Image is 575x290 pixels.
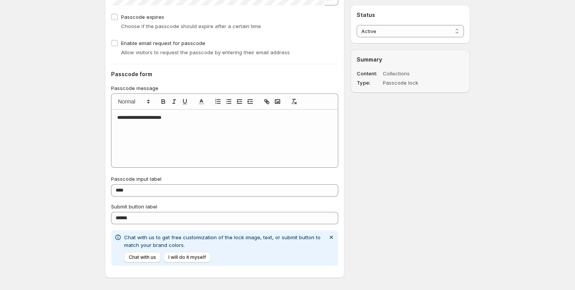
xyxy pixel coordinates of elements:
[129,254,156,260] span: Chat with us
[121,23,261,29] span: Choose if the passcode should expire after a certain time
[124,234,321,248] span: Chat with us to get free customization of the lock image, text, or submit button to match your br...
[357,70,381,77] dt: Content:
[121,49,290,55] span: Allow visitors to request the passcode by entering their email address
[121,14,164,20] span: Passcode expires
[124,252,161,263] button: Chat with us
[168,254,206,260] span: I will do it myself
[121,40,205,46] span: Enable email request for passcode
[111,70,338,78] h2: Passcode form
[111,176,161,182] span: Passcode input label
[357,56,464,63] h2: Summary
[111,203,157,210] span: Submit button label
[357,79,381,87] dt: Type:
[357,11,464,19] h2: Status
[326,232,337,243] button: Dismiss notification
[111,84,338,92] p: Passcode message
[383,79,442,87] dd: Passcode lock
[383,70,442,77] dd: Collections
[164,252,211,263] button: I will do it myself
